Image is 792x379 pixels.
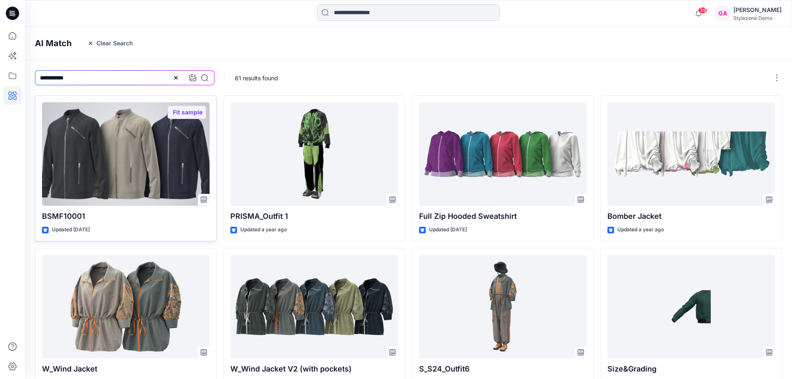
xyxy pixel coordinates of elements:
[230,211,398,222] p: PRISMA_Outfit 1
[429,225,467,234] p: Updated [DATE]
[617,225,664,234] p: Updated a year ago
[715,6,730,21] div: GA
[42,211,210,222] p: BSMF10001
[230,363,398,375] p: W_Wind Jacket V2 (with pockets)
[607,211,775,222] p: Bomber Jacket
[42,102,210,206] a: BSMF10001
[419,211,587,222] p: Full Zip Hooded Sweatshirt
[607,102,775,206] a: Bomber Jacket
[419,363,587,375] p: S_S24_Outfit6
[733,5,782,15] div: [PERSON_NAME]
[52,225,90,234] p: Updated [DATE]
[240,225,287,234] p: Updated a year ago
[82,37,138,50] button: Clear Search
[42,363,210,375] p: W_Wind Jacket
[419,102,587,206] a: Full Zip Hooded Sweatshirt
[230,102,398,206] a: PRISMA_Outfit 1
[230,255,398,358] a: W_Wind Jacket V2 (with pockets)
[235,74,278,82] p: 61 results found
[35,38,72,48] h4: AI Match
[419,255,587,358] a: S_S24_Outfit6
[607,255,775,358] a: Size&Grading
[733,15,782,21] div: Stylezone Demo
[42,255,210,358] a: W_Wind Jacket
[698,7,707,14] span: 39
[607,363,775,375] p: Size&Grading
